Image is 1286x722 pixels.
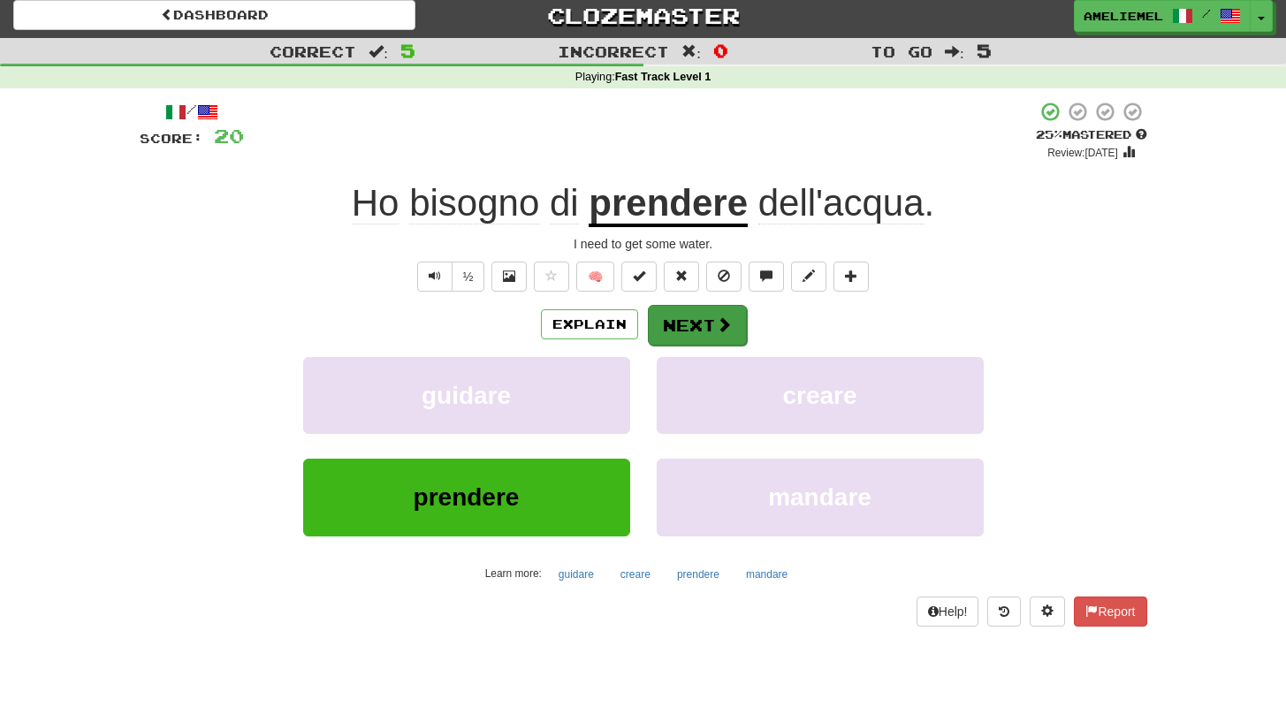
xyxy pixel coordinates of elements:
[621,262,657,292] button: Set this sentence to 100% Mastered (alt+m)
[417,262,453,292] button: Play sentence audio (ctl+space)
[782,382,856,409] span: creare
[749,262,784,292] button: Discuss sentence (alt+u)
[945,44,964,59] span: :
[736,561,797,588] button: mandare
[917,597,979,627] button: Help!
[140,235,1147,253] div: I need to get some water.
[748,182,934,224] span: .
[541,309,638,339] button: Explain
[1036,127,1147,143] div: Mastered
[871,42,932,60] span: To go
[491,262,527,292] button: Show image (alt+x)
[400,40,415,61] span: 5
[977,40,992,61] span: 5
[270,42,356,60] span: Correct
[681,44,701,59] span: :
[589,182,748,227] u: prendere
[1036,127,1062,141] span: 25 %
[352,182,399,224] span: Ho
[615,71,711,83] strong: Fast Track Level 1
[1047,147,1118,159] small: Review: [DATE]
[758,182,925,224] span: dell'acqua
[1202,7,1211,19] span: /
[550,182,579,224] span: di
[303,357,630,434] button: guidare
[369,44,388,59] span: :
[576,262,614,292] button: 🧠
[140,131,203,146] span: Score:
[667,561,729,588] button: prendere
[549,561,604,588] button: guidare
[422,382,511,409] span: guidare
[706,262,742,292] button: Ignore sentence (alt+i)
[214,125,244,147] span: 20
[558,42,669,60] span: Incorrect
[768,483,871,511] span: mandare
[409,182,539,224] span: bisogno
[414,483,520,511] span: prendere
[791,262,826,292] button: Edit sentence (alt+d)
[657,459,984,536] button: mandare
[485,567,542,580] small: Learn more:
[713,40,728,61] span: 0
[833,262,869,292] button: Add to collection (alt+a)
[534,262,569,292] button: Favorite sentence (alt+f)
[1074,597,1146,627] button: Report
[657,357,984,434] button: creare
[452,262,485,292] button: ½
[664,262,699,292] button: Reset to 0% Mastered (alt+r)
[611,561,660,588] button: creare
[987,597,1021,627] button: Round history (alt+y)
[414,262,485,292] div: Text-to-speech controls
[303,459,630,536] button: prendere
[1084,8,1163,24] span: ameliemel
[140,101,244,123] div: /
[648,305,747,346] button: Next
